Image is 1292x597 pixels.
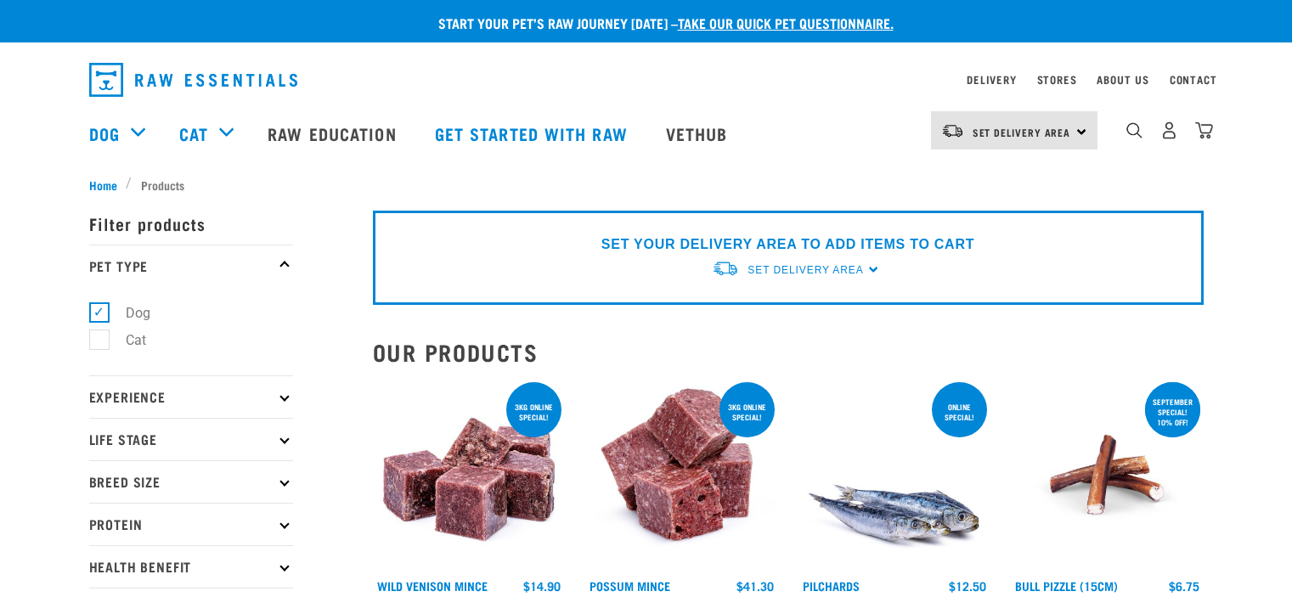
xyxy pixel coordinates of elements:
[1126,122,1142,138] img: home-icon-1@2x.png
[76,56,1217,104] nav: dropdown navigation
[1170,76,1217,82] a: Contact
[89,176,1204,194] nav: breadcrumbs
[418,99,649,167] a: Get started with Raw
[99,329,153,351] label: Cat
[712,260,739,278] img: van-moving.png
[89,245,293,287] p: Pet Type
[1145,389,1200,435] div: September special! 10% off!
[1169,579,1199,593] div: $6.75
[523,579,561,593] div: $14.90
[89,121,120,146] a: Dog
[89,375,293,418] p: Experience
[89,418,293,460] p: Life Stage
[89,176,117,194] span: Home
[941,123,964,138] img: van-moving.png
[973,129,1071,135] span: Set Delivery Area
[1011,379,1204,572] img: Bull Pizzle
[506,394,561,430] div: 3kg online special!
[601,234,974,255] p: SET YOUR DELIVERY AREA TO ADD ITEMS TO CART
[89,460,293,503] p: Breed Size
[1037,76,1077,82] a: Stores
[251,99,417,167] a: Raw Education
[99,302,157,324] label: Dog
[89,176,127,194] a: Home
[89,202,293,245] p: Filter products
[748,264,863,276] span: Set Delivery Area
[373,339,1204,365] h2: Our Products
[89,545,293,588] p: Health Benefit
[678,19,894,26] a: take our quick pet questionnaire.
[967,76,1016,82] a: Delivery
[719,394,775,430] div: 3kg online special!
[585,379,778,572] img: 1102 Possum Mince 01
[89,503,293,545] p: Protein
[932,394,987,430] div: ONLINE SPECIAL!
[1015,583,1118,589] a: Bull Pizzle (15cm)
[1097,76,1148,82] a: About Us
[803,583,860,589] a: Pilchards
[179,121,208,146] a: Cat
[590,583,670,589] a: Possum Mince
[373,379,566,572] img: Pile Of Cubed Wild Venison Mince For Pets
[89,63,297,97] img: Raw Essentials Logo
[1160,121,1178,139] img: user.png
[1195,121,1213,139] img: home-icon@2x.png
[377,583,488,589] a: Wild Venison Mince
[949,579,986,593] div: $12.50
[736,579,774,593] div: $41.30
[649,99,749,167] a: Vethub
[798,379,991,572] img: Four Whole Pilchards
